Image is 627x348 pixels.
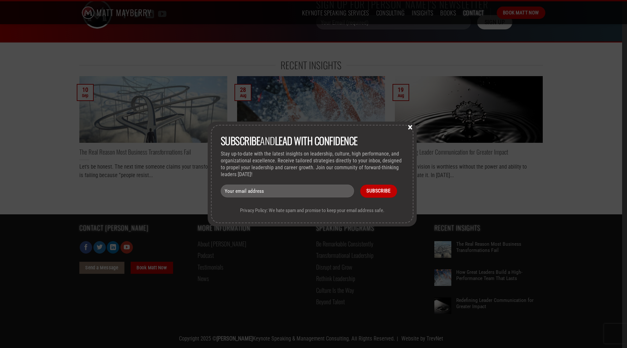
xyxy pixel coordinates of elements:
strong: Subscribe [221,133,260,148]
p: Stay up-to-date with the latest insights on leadership, culture, high performance, and organizati... [221,151,404,178]
p: Privacy Policy: We hate spam and promise to keep your email address safe. [221,207,404,213]
input: Your email address [221,185,354,197]
span: and [221,133,358,148]
input: Subscribe [360,185,397,197]
strong: lead with Confidence [275,133,358,148]
button: Close [405,124,415,130]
